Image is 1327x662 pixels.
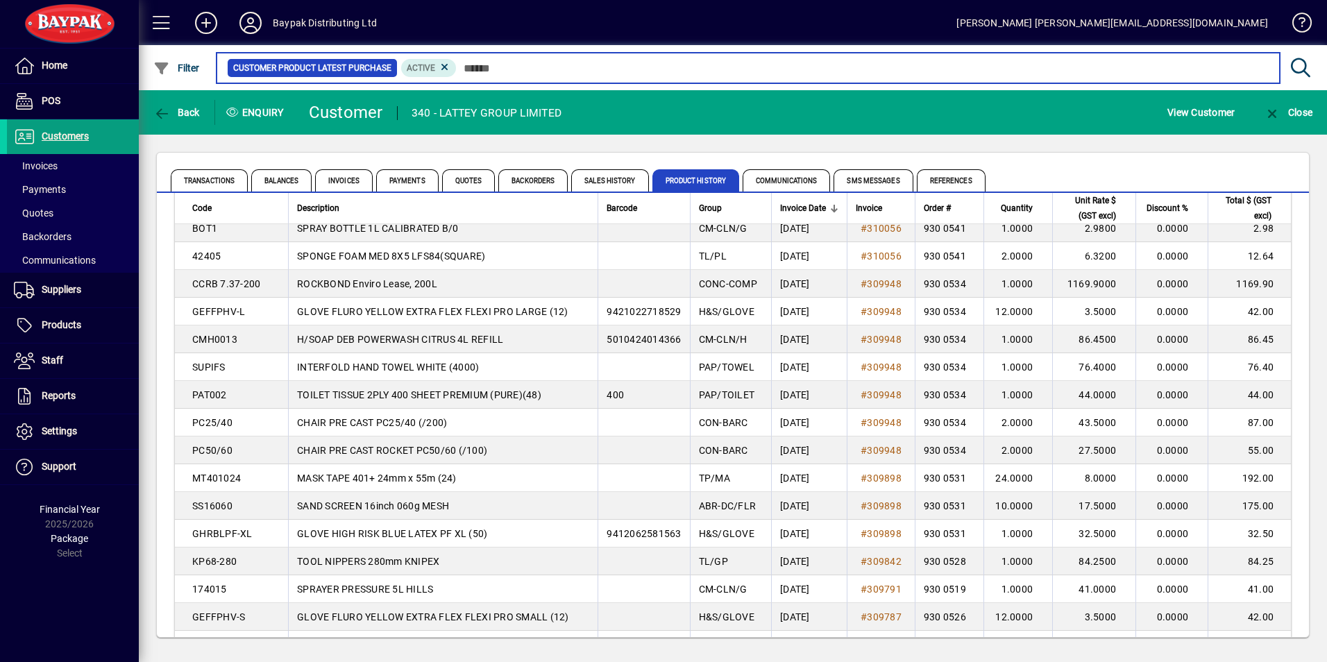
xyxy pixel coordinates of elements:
td: 0.0000 [1135,603,1208,631]
div: [PERSON_NAME] [PERSON_NAME][EMAIL_ADDRESS][DOMAIN_NAME] [956,12,1268,34]
button: Profile [228,10,273,35]
td: 86.4500 [1052,325,1135,353]
span: Unit Rate $ (GST excl) [1061,193,1116,223]
td: 192.00 [1208,464,1291,492]
span: Invoice Date [780,201,826,216]
span: 174015 [192,584,227,595]
div: Order # [924,201,975,216]
td: 930 0526 [915,631,983,659]
a: #309948 [856,276,906,291]
span: Product History [652,169,740,192]
td: 0.0000 [1135,492,1208,520]
span: GLOVE FLURO YELLOW EXTRA FLEX FLEXI PRO LARGE (12) [297,306,568,317]
td: [DATE] [771,325,847,353]
span: Back [153,107,200,118]
td: 0.0000 [1135,381,1208,409]
span: 309948 [867,362,902,373]
span: Backorders [498,169,568,192]
td: [DATE] [771,214,847,242]
span: 9412062581563 [607,528,681,539]
td: 12.64 [1208,242,1291,270]
a: #309898 [856,526,906,541]
a: Staff [7,343,139,378]
span: 400 [607,389,624,400]
span: Package [51,533,88,544]
span: TOILET TISSUE 2PLY 400 SHEET PREMIUM (PURE)(48) [297,389,541,400]
span: MT401024 [192,473,241,484]
td: [DATE] [771,436,847,464]
span: Support [42,461,76,472]
span: GEFFPHV-S [192,611,245,622]
a: #309948 [856,387,906,402]
span: CM-CLN/H [699,334,747,345]
a: #309948 [856,359,906,375]
td: [DATE] [771,409,847,436]
span: # [861,389,867,400]
span: PC50/60 [192,445,233,456]
span: CHAIR PRE CAST PC25/40 (/200) [297,417,447,428]
td: 930 0531 [915,492,983,520]
span: Backorders [14,231,71,242]
span: Reports [42,390,76,401]
td: [DATE] [771,353,847,381]
td: 2.0000 [983,409,1052,436]
span: Description [297,201,339,216]
span: Active [407,63,435,73]
td: 76.40 [1208,353,1291,381]
td: 1.0000 [983,214,1052,242]
td: 1.0000 [983,575,1052,603]
span: SS16060 [192,500,233,511]
td: 0.0000 [1135,575,1208,603]
span: Home [42,60,67,71]
td: [DATE] [771,575,847,603]
span: CHAIR PRE CAST ROCKET PC50/60 (/100) [297,445,487,456]
td: 1.0000 [983,381,1052,409]
div: Quantity [992,201,1045,216]
span: Settings [42,425,77,436]
span: Customers [42,130,89,142]
span: # [861,251,867,262]
span: Barcode [607,201,637,216]
span: TOOL NIPPERS 280mm KNIPEX [297,556,439,567]
div: Unit Rate $ (GST excl) [1061,193,1129,223]
span: ROCKBOND Enviro Lease, 200L [297,278,437,289]
td: 3.5000 [1052,603,1135,631]
span: H/SOAP DEB POWERWASH CITRUS 4L REFILL [297,334,503,345]
span: H&S/GLOVE [699,306,754,317]
span: # [861,556,867,567]
td: 10.0000 [983,492,1052,520]
a: #309948 [856,443,906,458]
a: #309898 [856,498,906,514]
td: 930 0534 [915,298,983,325]
span: 309898 [867,528,902,539]
td: [DATE] [771,492,847,520]
span: 309898 [867,473,902,484]
td: 1169.9000 [1052,270,1135,298]
td: 1.0000 [983,353,1052,381]
td: [DATE] [771,464,847,492]
button: Add [184,10,228,35]
span: Invoice [856,201,882,216]
button: Filter [150,56,203,80]
td: 1.0000 [983,631,1052,659]
span: # [861,584,867,595]
td: 0.0000 [1135,548,1208,575]
span: Invoices [14,160,58,171]
span: 310056 [867,251,902,262]
td: [DATE] [771,548,847,575]
a: Suppliers [7,273,139,307]
a: Knowledge Base [1282,3,1310,48]
div: Description [297,201,589,216]
td: 31.8800 [1052,631,1135,659]
a: #309948 [856,415,906,430]
td: 0.0000 [1135,464,1208,492]
span: SMS Messages [834,169,913,192]
span: 309948 [867,445,902,456]
td: 930 0534 [915,353,983,381]
td: 42.00 [1208,298,1291,325]
td: 2.0000 [983,242,1052,270]
span: 309787 [867,611,902,622]
span: Financial Year [40,504,100,515]
span: H&S/GLOVE [699,611,754,622]
td: 0.0000 [1135,353,1208,381]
